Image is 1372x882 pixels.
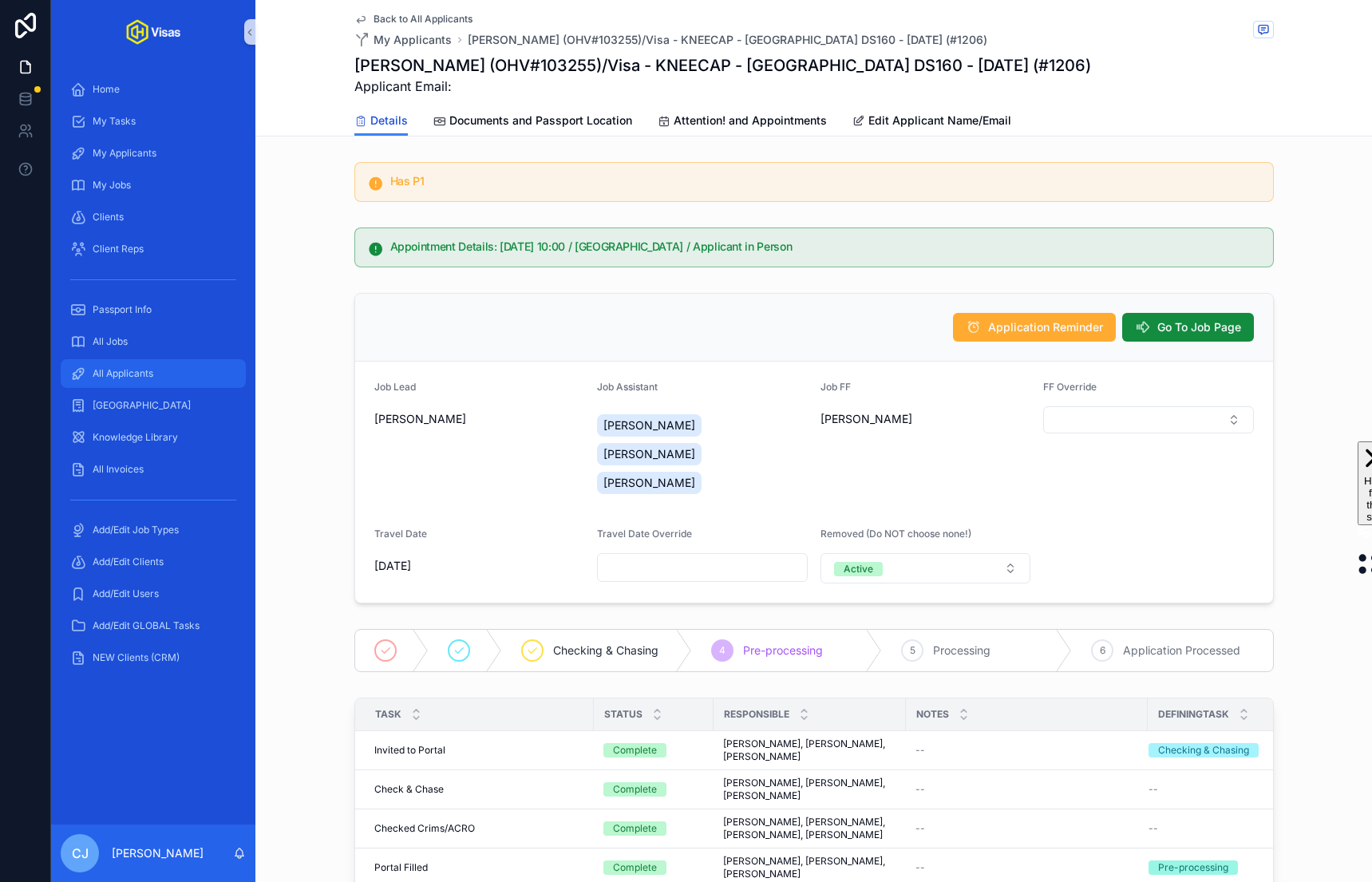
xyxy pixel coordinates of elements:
[93,115,136,128] span: My Tasks
[658,106,827,138] a: Attention! and Appointments
[61,295,246,324] a: Passport Info
[374,783,444,796] span: Check & Chase
[61,643,246,672] a: NEW Clients (CRM)
[112,845,204,861] p: [PERSON_NAME]
[820,553,1031,583] button: Select Button
[1157,319,1241,335] span: Go To Job Page
[603,475,695,491] span: [PERSON_NAME]
[354,106,408,136] a: Details
[93,367,153,380] span: All Applicants
[93,243,144,255] span: Client Reps
[93,335,128,348] span: All Jobs
[61,548,246,576] a: Add/Edit Clients
[915,822,925,835] span: --
[868,113,1011,129] span: Edit Applicant Name/Email
[93,619,200,632] span: Add/Edit GLOBAL Tasks
[374,32,452,48] span: My Applicants
[915,783,925,796] span: --
[354,54,1091,77] h1: [PERSON_NAME] (OHV#103255)/Visa - KNEECAP - [GEOGRAPHIC_DATA] DS160 - [DATE] (#1206)
[1043,406,1254,433] button: Select Button
[93,587,159,600] span: Add/Edit Users
[723,816,896,841] span: [PERSON_NAME], [PERSON_NAME], [PERSON_NAME], [PERSON_NAME]
[674,113,827,129] span: Attention! and Appointments
[51,64,255,693] div: scrollable content
[61,75,246,104] a: Home
[93,399,191,412] span: [GEOGRAPHIC_DATA]
[374,558,585,574] span: [DATE]
[743,643,823,659] span: Pre-processing
[61,139,246,168] a: My Applicants
[374,528,427,540] span: Travel Date
[61,203,246,231] a: Clients
[72,844,89,863] span: CJ
[719,644,726,657] span: 4
[820,528,971,540] span: Removed (Do NOT choose none!)
[603,417,695,433] span: [PERSON_NAME]
[1158,743,1249,757] div: Checking & Chasing
[933,643,990,659] span: Processing
[1100,644,1105,657] span: 6
[1123,643,1240,659] span: Application Processed
[61,391,246,420] a: [GEOGRAPHIC_DATA]
[61,327,246,356] a: All Jobs
[61,359,246,388] a: All Applicants
[1158,860,1228,875] div: Pre-processing
[915,861,925,874] span: --
[1149,822,1158,835] span: --
[61,516,246,544] a: Add/Edit Job Types
[61,611,246,640] a: Add/Edit GLOBAL Tasks
[93,463,144,476] span: All Invoices
[597,528,692,540] span: Travel Date Override
[1149,783,1158,796] span: --
[988,319,1103,335] span: Application Reminder
[61,423,246,452] a: Knowledge Library
[1158,708,1229,721] span: DefiningTask
[375,708,401,721] span: Task
[433,106,632,138] a: Documents and Passport Location
[390,176,1260,187] h5: Has P1
[93,179,131,192] span: My Jobs
[613,860,657,875] div: Complete
[93,524,179,536] span: Add/Edit Job Types
[916,708,949,721] span: Notes
[354,32,452,48] a: My Applicants
[597,381,658,393] span: Job Assistant
[723,855,896,880] span: [PERSON_NAME], [PERSON_NAME], [PERSON_NAME]
[374,411,466,427] span: [PERSON_NAME]
[915,744,925,757] span: --
[1043,381,1097,393] span: FF Override
[724,708,789,721] span: Responsible
[61,235,246,263] a: Client Reps
[374,13,472,26] span: Back to All Applicants
[354,13,472,26] a: Back to All Applicants
[374,822,475,835] span: Checked Crims/ACRO
[374,861,428,874] span: Portal Filled
[604,708,643,721] span: Status
[126,19,180,45] img: App logo
[61,455,246,484] a: All Invoices
[93,431,178,444] span: Knowledge Library
[852,106,1011,138] a: Edit Applicant Name/Email
[449,113,632,129] span: Documents and Passport Location
[820,381,851,393] span: Job FF
[468,32,987,48] a: [PERSON_NAME] (OHV#103255)/Visa - KNEECAP - [GEOGRAPHIC_DATA] DS160 - [DATE] (#1206)
[93,147,156,160] span: My Applicants
[93,303,152,316] span: Passport Info
[910,644,915,657] span: 5
[61,107,246,136] a: My Tasks
[61,579,246,608] a: Add/Edit Users
[374,744,445,757] span: Invited to Portal
[603,446,695,462] span: [PERSON_NAME]
[613,821,657,836] div: Complete
[370,113,408,129] span: Details
[93,651,180,664] span: NEW Clients (CRM)
[93,556,164,568] span: Add/Edit Clients
[93,211,124,223] span: Clients
[553,643,658,659] span: Checking & Chasing
[354,77,1091,96] span: Applicant Email:
[613,743,657,757] div: Complete
[820,411,912,427] span: [PERSON_NAME]
[61,171,246,200] a: My Jobs
[613,782,657,797] div: Complete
